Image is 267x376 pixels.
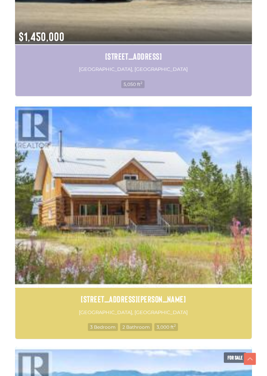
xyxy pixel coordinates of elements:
p: [GEOGRAPHIC_DATA], [GEOGRAPHIC_DATA] [21,64,246,74]
img: 1130 ANNIE LAKE ROAD, Whitehorse South, Yukon [15,103,252,288]
a: [STREET_ADDRESS] [21,50,246,63]
p: [GEOGRAPHIC_DATA], [GEOGRAPHIC_DATA] [21,307,246,317]
sup: 2 [140,81,142,85]
a: [STREET_ADDRESS][PERSON_NAME] [21,293,246,305]
span: 3 Bedroom [88,323,118,331]
span: For sale [224,352,246,363]
span: 2 Bathroom [120,323,152,331]
span: $1,450,000 [15,20,252,44]
span: 3,000 ft [154,323,178,331]
sup: 2 [174,323,176,328]
span: 5,050 ft [121,80,145,88]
